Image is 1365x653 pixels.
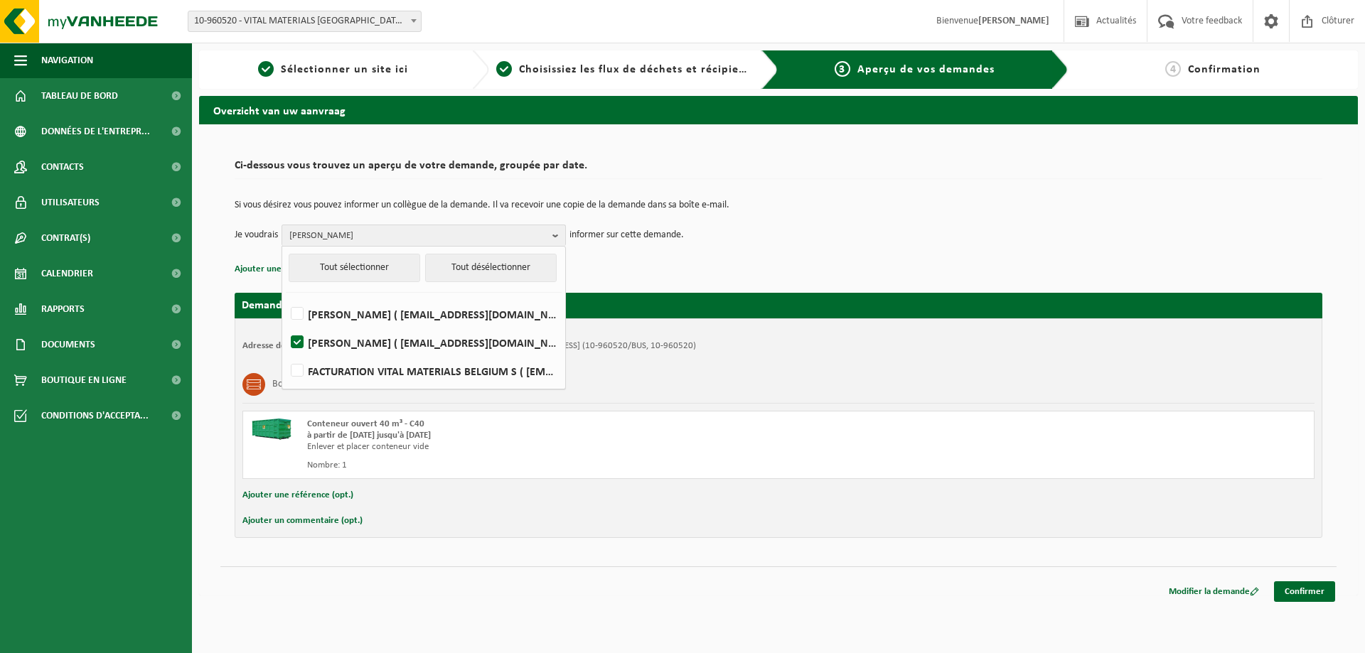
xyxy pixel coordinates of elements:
p: Je voudrais [235,225,278,246]
span: Navigation [41,43,93,78]
span: Contacts [41,149,84,185]
button: Ajouter un commentaire (opt.) [242,512,363,530]
span: Confirmation [1188,64,1260,75]
span: Conditions d'accepta... [41,398,149,433]
button: Tout sélectionner [289,254,420,282]
a: 2Choisissiez les flux de déchets et récipients [496,61,751,78]
span: Calendrier [41,256,93,291]
span: Aperçu de vos demandes [857,64,995,75]
span: Utilisateurs [41,185,100,220]
span: Contrat(s) [41,220,90,256]
strong: [PERSON_NAME] [978,16,1049,26]
a: 1Sélectionner un site ici [206,61,461,78]
span: Documents [41,327,95,362]
label: [PERSON_NAME] ( [EMAIL_ADDRESS][DOMAIN_NAME] ) [288,303,558,325]
strong: à partir de [DATE] jusqu'à [DATE] [307,431,431,440]
span: 2 [496,61,512,77]
a: Confirmer [1274,581,1335,602]
h2: Ci-dessous vous trouvez un aperçu de votre demande, groupée par date. [235,160,1322,179]
button: Ajouter une référence (opt.) [242,486,353,504]
span: [PERSON_NAME] [289,225,547,247]
span: Tableau de bord [41,78,118,114]
span: Données de l'entrepr... [41,114,150,149]
h3: Bois non traité (A) [272,373,344,396]
span: 10-960520 - VITAL MATERIALS BELGIUM S.A. - TILLY [188,11,421,31]
span: Rapports [41,291,85,327]
div: Enlever et placer conteneur vide [307,441,835,453]
h2: Overzicht van uw aanvraag [199,96,1358,124]
button: Tout désélectionner [425,254,557,282]
button: Ajouter une référence (opt.) [235,260,346,279]
strong: Adresse de placement: [242,341,332,350]
span: Sélectionner un site ici [281,64,408,75]
span: 1 [258,61,274,77]
span: Conteneur ouvert 40 m³ - C40 [307,419,424,428]
p: informer sur cette demande. [569,225,684,246]
label: FACTURATION VITAL MATERIALS BELGIUM S ( [EMAIL_ADDRESS][DOMAIN_NAME] ) [288,360,558,382]
div: Nombre: 1 [307,460,835,471]
p: Si vous désirez vous pouvez informer un collègue de la demande. Il va recevoir une copie de la de... [235,200,1322,210]
span: 3 [835,61,850,77]
button: [PERSON_NAME] [282,225,566,246]
span: 10-960520 - VITAL MATERIALS BELGIUM S.A. - TILLY [188,11,422,32]
span: 4 [1165,61,1181,77]
span: Choisissiez les flux de déchets et récipients [519,64,756,75]
span: Boutique en ligne [41,362,127,398]
label: [PERSON_NAME] ( [EMAIL_ADDRESS][DOMAIN_NAME] ) [288,332,558,353]
strong: Demande pour [DATE] [242,300,349,311]
a: Modifier la demande [1158,581,1270,602]
img: HK-XC-40-GN-00.png [250,419,293,440]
